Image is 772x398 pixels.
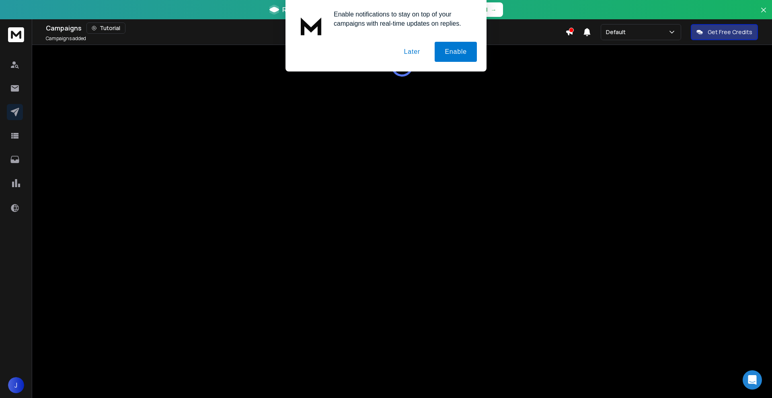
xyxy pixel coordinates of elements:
div: Open Intercom Messenger [743,370,762,390]
button: J [8,377,24,393]
img: notification icon [295,10,327,42]
div: Enable notifications to stay on top of your campaigns with real-time updates on replies. [327,10,477,28]
button: Later [394,42,430,62]
button: Enable [435,42,477,62]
